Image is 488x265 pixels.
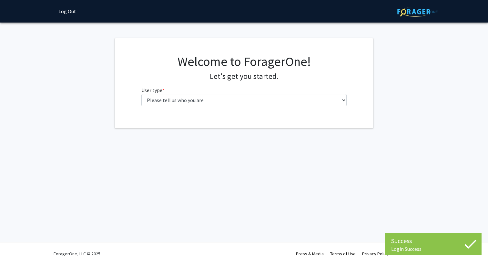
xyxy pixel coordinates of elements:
[141,54,347,69] h1: Welcome to ForagerOne!
[141,86,164,94] label: User type
[330,251,356,257] a: Terms of Use
[362,251,389,257] a: Privacy Policy
[391,236,475,246] div: Success
[54,242,100,265] div: ForagerOne, LLC © 2025
[141,72,347,81] h4: Let's get you started.
[296,251,324,257] a: Press & Media
[397,7,438,17] img: ForagerOne Logo
[391,246,475,252] div: Login Success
